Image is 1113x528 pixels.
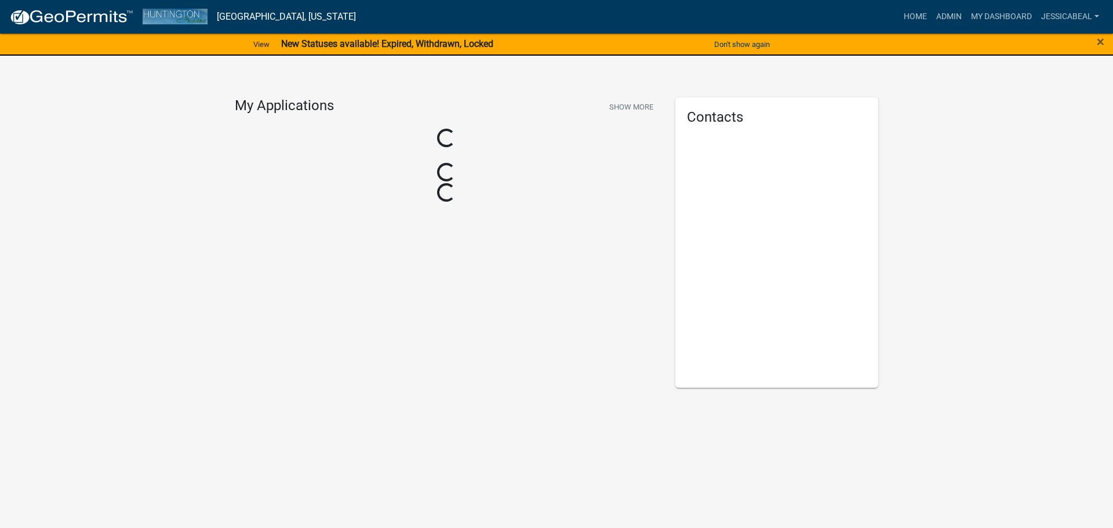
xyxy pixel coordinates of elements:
a: View [249,35,274,54]
h5: Contacts [687,109,867,126]
a: JessicaBeal [1036,6,1104,28]
a: Home [899,6,932,28]
a: Admin [932,6,966,28]
span: × [1097,34,1104,50]
button: Close [1097,35,1104,49]
a: [GEOGRAPHIC_DATA], [US_STATE] [217,7,356,27]
img: Huntington County, Indiana [143,9,208,24]
button: Show More [605,97,658,116]
h4: My Applications [235,97,334,115]
a: My Dashboard [966,6,1036,28]
strong: New Statuses available! Expired, Withdrawn, Locked [281,38,493,49]
button: Don't show again [710,35,774,54]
